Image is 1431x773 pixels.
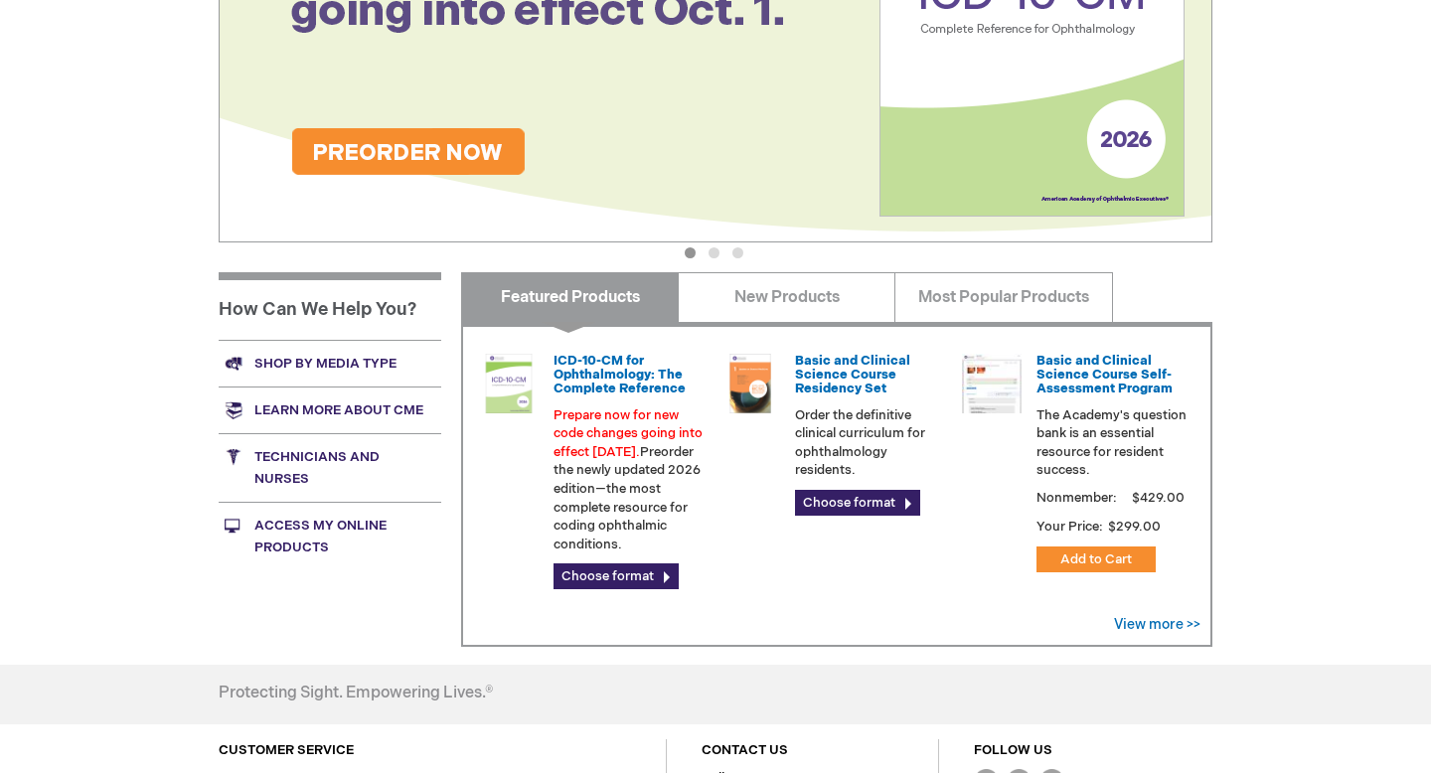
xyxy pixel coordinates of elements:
[894,272,1112,322] a: Most Popular Products
[219,272,441,340] h1: How Can We Help You?
[1036,406,1188,480] p: The Academy's question bank is an essential resource for resident success.
[795,490,920,516] a: Choose format
[1036,486,1117,511] strong: Nonmember:
[974,742,1052,758] a: FOLLOW US
[461,272,679,322] a: Featured Products
[479,354,539,413] img: 0120008u_42.png
[1036,546,1156,572] button: Add to Cart
[1036,519,1103,535] strong: Your Price:
[219,340,441,386] a: Shop by media type
[1114,616,1200,633] a: View more >>
[702,742,788,758] a: CONTACT US
[554,353,686,397] a: ICD-10-CM for Ophthalmology: The Complete Reference
[795,353,910,397] a: Basic and Clinical Science Course Residency Set
[1129,490,1188,506] span: $429.00
[219,433,441,502] a: Technicians and nurses
[720,354,780,413] img: 02850963u_47.png
[554,407,703,460] font: Prepare now for new code changes going into effect [DATE].
[554,563,679,589] a: Choose format
[1036,353,1173,397] a: Basic and Clinical Science Course Self-Assessment Program
[219,386,441,433] a: Learn more about CME
[962,354,1022,413] img: bcscself_20.jpg
[219,502,441,570] a: Access My Online Products
[219,685,493,702] h4: Protecting Sight. Empowering Lives.®
[554,406,705,554] p: Preorder the newly updated 2026 edition—the most complete resource for coding ophthalmic conditions.
[1106,519,1164,535] span: $299.00
[795,406,946,480] p: Order the definitive clinical curriculum for ophthalmology residents.
[219,742,354,758] a: CUSTOMER SERVICE
[709,247,719,258] button: 2 of 3
[685,247,696,258] button: 1 of 3
[678,272,895,322] a: New Products
[1060,551,1132,567] span: Add to Cart
[732,247,743,258] button: 3 of 3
